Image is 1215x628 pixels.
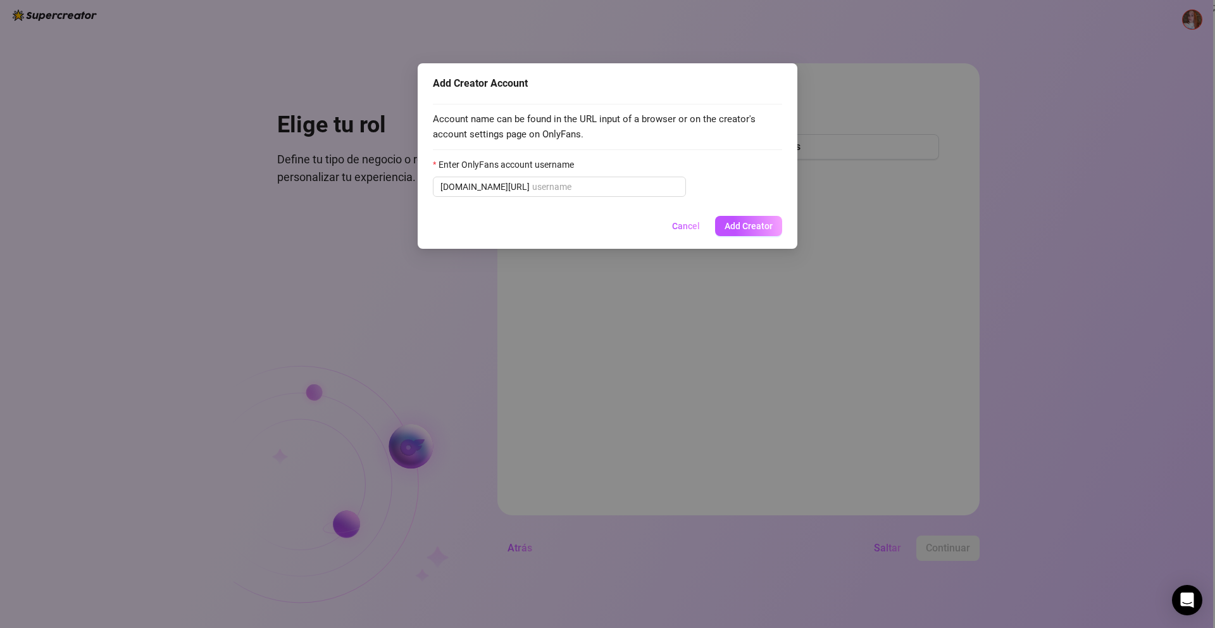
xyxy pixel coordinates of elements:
[433,76,782,91] div: Add Creator Account
[1172,585,1202,615] div: Abrir Intercom Messenger
[532,180,678,194] input: Enter OnlyFans account username
[440,180,530,194] span: [DOMAIN_NAME][URL]
[672,221,700,231] span: Cancel
[433,158,582,172] label: Enter OnlyFans account username
[725,221,773,231] span: Add Creator
[433,112,782,142] span: Account name can be found in the URL input of a browser or on the creator's account settings page...
[662,216,710,236] button: Cancel
[715,216,782,236] button: Add Creator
